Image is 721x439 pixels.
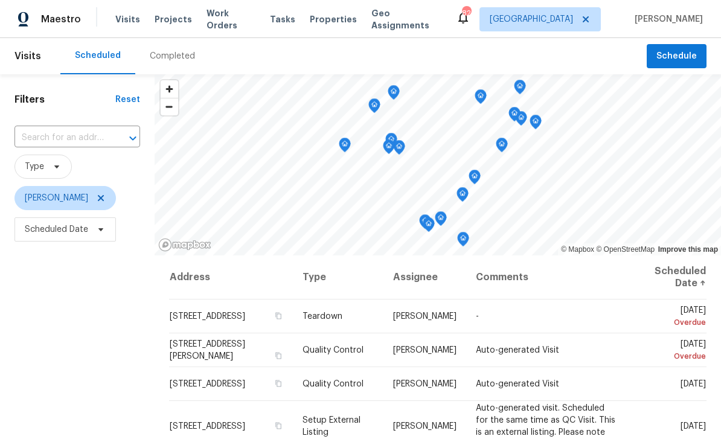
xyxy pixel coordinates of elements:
[383,255,466,300] th: Assignee
[272,310,283,321] button: Copy Address
[272,350,283,361] button: Copy Address
[124,130,141,147] button: Open
[25,161,44,173] span: Type
[169,255,293,300] th: Address
[115,94,140,106] div: Reset
[561,245,594,254] a: Mapbox
[303,312,342,321] span: Teardown
[170,380,245,388] span: [STREET_ADDRESS]
[25,223,88,236] span: Scheduled Date
[475,89,487,108] div: Map marker
[457,187,469,206] div: Map marker
[423,217,435,236] div: Map marker
[658,245,718,254] a: Improve this map
[393,346,457,354] span: [PERSON_NAME]
[638,350,706,362] div: Overdue
[272,378,283,389] button: Copy Address
[393,380,457,388] span: [PERSON_NAME]
[383,139,395,158] div: Map marker
[161,80,178,98] button: Zoom in
[681,380,706,388] span: [DATE]
[14,129,106,147] input: Search for an address...
[75,50,121,62] div: Scheduled
[515,111,527,130] div: Map marker
[462,7,470,19] div: 82
[371,7,441,31] span: Geo Assignments
[638,306,706,328] span: [DATE]
[158,238,211,252] a: Mapbox homepage
[393,312,457,321] span: [PERSON_NAME]
[638,316,706,328] div: Overdue
[207,7,255,31] span: Work Orders
[303,380,364,388] span: Quality Control
[270,15,295,24] span: Tasks
[469,170,481,188] div: Map marker
[385,133,397,152] div: Map marker
[656,49,697,64] span: Schedule
[339,138,351,156] div: Map marker
[272,420,283,431] button: Copy Address
[115,13,140,25] span: Visits
[457,232,469,251] div: Map marker
[496,138,508,156] div: Map marker
[596,245,655,254] a: OpenStreetMap
[647,44,707,69] button: Schedule
[150,50,195,62] div: Completed
[41,13,81,25] span: Maestro
[681,421,706,430] span: [DATE]
[155,13,192,25] span: Projects
[303,346,364,354] span: Quality Control
[293,255,383,300] th: Type
[476,312,479,321] span: -
[435,211,447,230] div: Map marker
[170,312,245,321] span: [STREET_ADDRESS]
[170,340,245,360] span: [STREET_ADDRESS][PERSON_NAME]
[508,107,521,126] div: Map marker
[638,340,706,362] span: [DATE]
[388,85,400,104] div: Map marker
[14,43,41,69] span: Visits
[25,192,88,204] span: [PERSON_NAME]
[476,380,559,388] span: Auto-generated Visit
[393,140,405,159] div: Map marker
[530,115,542,133] div: Map marker
[393,421,457,430] span: [PERSON_NAME]
[14,94,115,106] h1: Filters
[161,98,178,115] button: Zoom out
[630,13,703,25] span: [PERSON_NAME]
[514,80,526,98] div: Map marker
[490,13,573,25] span: [GEOGRAPHIC_DATA]
[476,346,559,354] span: Auto-generated Visit
[303,415,360,436] span: Setup External Listing
[368,98,380,117] div: Map marker
[419,214,431,233] div: Map marker
[310,13,357,25] span: Properties
[170,421,245,430] span: [STREET_ADDRESS]
[628,255,707,300] th: Scheduled Date ↑
[466,255,627,300] th: Comments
